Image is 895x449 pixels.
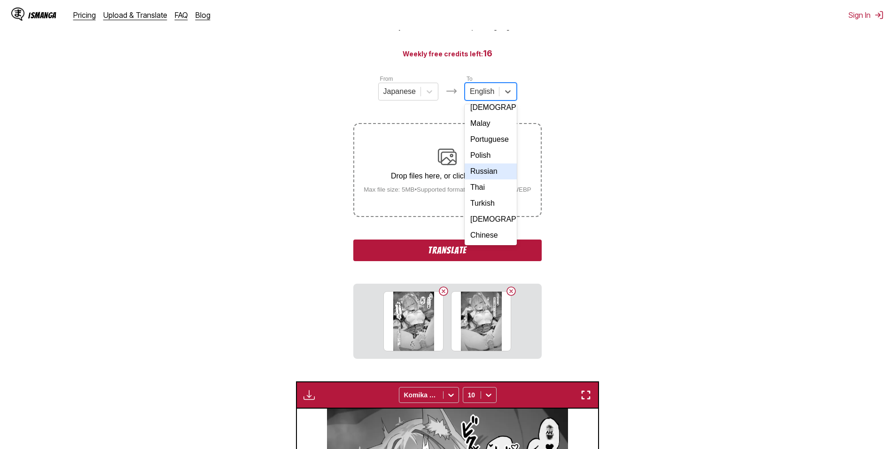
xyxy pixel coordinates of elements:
[544,427,554,437] p: Ah!
[848,10,884,20] button: Sign In
[438,286,449,297] button: Delete image
[465,147,517,163] div: Polish
[874,10,884,20] img: Sign out
[195,10,210,20] a: Blog
[23,47,872,59] h3: Weekly free credits left:
[506,286,517,297] button: Delete image
[380,76,393,82] label: From
[175,10,188,20] a: FAQ
[465,179,517,195] div: Thai
[103,10,167,20] a: Upload & Translate
[580,389,591,401] img: Enter fullscreen
[483,48,492,58] span: 16
[465,227,517,243] div: Chinese
[465,132,517,147] div: Portuguese
[356,186,539,193] small: Max file size: 5MB • Supported formats: JP(E)G, PNG, WEBP
[446,85,457,97] img: Languages icon
[465,163,517,179] div: Russian
[304,389,315,401] img: Download translated images
[465,100,517,116] div: [DEMOGRAPHIC_DATA]
[353,240,541,261] button: Translate
[465,211,517,227] div: [DEMOGRAPHIC_DATA]
[467,76,473,82] label: To
[465,195,517,211] div: Turkish
[11,8,24,21] img: IsManga Logo
[28,11,56,20] div: IsManga
[11,8,73,23] a: IsManga LogoIsManga
[356,172,539,180] p: Drop files here, or click to browse.
[465,116,517,132] div: Malay
[73,10,96,20] a: Pricing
